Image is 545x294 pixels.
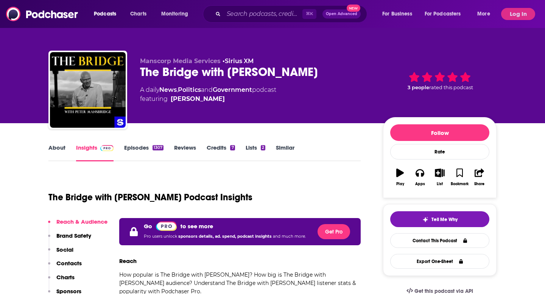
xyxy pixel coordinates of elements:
span: 3 people [408,85,429,90]
a: Credits7 [207,144,235,161]
button: open menu [89,8,126,20]
img: Podchaser Pro [156,221,177,231]
div: 2 [261,145,265,150]
a: Peter Mansbridge [171,94,225,104]
span: More [477,9,490,19]
span: and [201,86,213,93]
a: Contact This Podcast [390,233,489,248]
h1: The Bridge with [PERSON_NAME] Podcast Insights [48,192,252,203]
a: InsightsPodchaser Pro [76,144,114,161]
a: Reviews [174,144,196,161]
span: featuring [140,94,276,104]
p: Reach & Audience [56,218,107,225]
button: Reach & Audience [48,218,107,232]
span: • [223,57,254,65]
div: Share [474,182,484,186]
button: Charts [48,274,75,288]
button: Brand Safety [48,232,91,246]
div: Search podcasts, credits, & more... [210,5,374,23]
div: Play [396,182,404,186]
img: tell me why sparkle [422,217,428,223]
button: Play [390,164,410,191]
span: New [347,5,360,12]
div: Bookmark [451,182,469,186]
h3: Reach [119,257,137,265]
p: Charts [56,274,75,281]
a: About [48,144,65,161]
button: Get Pro [318,224,350,239]
span: For Podcasters [425,9,461,19]
button: Log In [501,8,535,20]
a: Sirius XM [225,57,254,65]
p: Social [56,246,73,253]
span: Charts [130,9,146,19]
div: 1307 [153,145,163,150]
a: Government [213,86,252,93]
input: Search podcasts, credits, & more... [224,8,302,20]
span: For Business [382,9,412,19]
p: Go [144,223,152,230]
button: Follow [390,124,489,141]
div: 7 [230,145,235,150]
a: Episodes1307 [124,144,163,161]
button: Share [470,164,489,191]
a: News [159,86,177,93]
a: Politics [178,86,201,93]
button: open menu [472,8,500,20]
p: Brand Safety [56,232,91,239]
span: Open Advanced [326,12,357,16]
span: Monitoring [161,9,188,19]
button: Bookmark [450,164,469,191]
div: Apps [415,182,425,186]
a: Pro website [156,221,177,231]
button: Export One-Sheet [390,254,489,269]
button: List [430,164,450,191]
p: Pro users unlock and much more. [144,231,306,242]
a: Charts [125,8,151,20]
a: Lists2 [246,144,265,161]
span: rated this podcast [429,85,473,90]
p: to see more [181,223,213,230]
button: tell me why sparkleTell Me Why [390,211,489,227]
div: Rate [390,144,489,159]
a: Similar [276,144,294,161]
span: , [177,86,178,93]
span: Manscorp Media Services [140,57,221,65]
span: ⌘ K [302,9,316,19]
img: Podchaser - Follow, Share and Rate Podcasts [6,7,79,21]
button: Open AdvancedNew [322,9,361,19]
button: open menu [156,8,198,20]
div: List [437,182,443,186]
span: sponsors details, ad. spend, podcast insights [178,234,273,239]
div: 3 peoplerated this podcast [383,57,497,104]
button: open menu [420,8,472,20]
span: Podcasts [94,9,116,19]
span: Tell Me Why [431,217,458,223]
p: Contacts [56,260,82,267]
img: Podchaser Pro [100,145,114,151]
button: Social [48,246,73,260]
button: open menu [377,8,422,20]
button: Apps [410,164,430,191]
button: Contacts [48,260,82,274]
img: The Bridge with Peter Mansbridge [50,52,126,128]
div: A daily podcast [140,85,276,104]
